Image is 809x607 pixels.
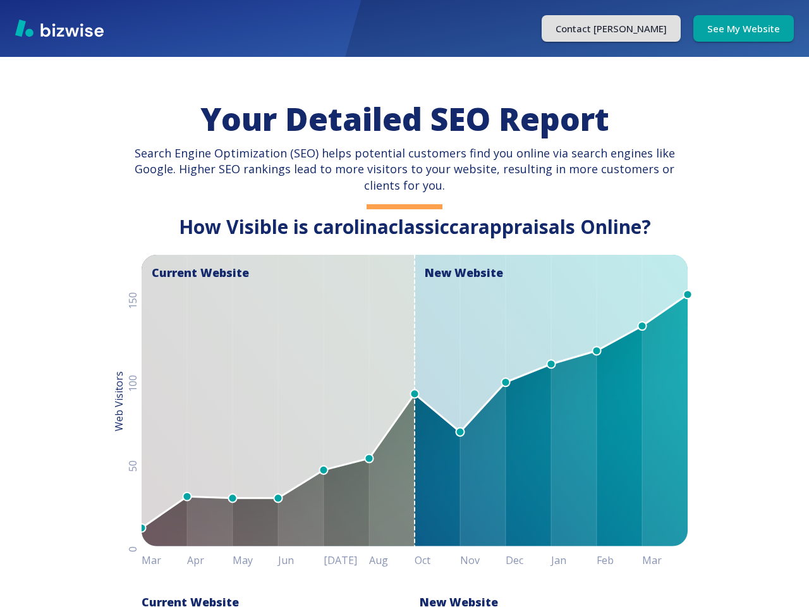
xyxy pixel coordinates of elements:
h6: Dec [506,551,551,569]
h6: Aug [369,551,415,569]
h6: May [233,551,278,569]
button: Contact [PERSON_NAME] [542,15,681,42]
h6: Feb [597,551,642,569]
h2: Your Detailed SEO Report [116,98,693,140]
h6: Mar [142,551,187,569]
a: See My Website [693,15,794,42]
h6: Jan [551,551,597,569]
p: Search Engine Optimization (SEO) helps potential customers find you online via search engines lik... [116,145,693,194]
h6: Jun [278,551,324,569]
h6: Mar [642,551,688,569]
h6: Apr [187,551,233,569]
h6: [DATE] [324,551,369,569]
h6: Nov [460,551,506,569]
h6: Oct [415,551,460,569]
